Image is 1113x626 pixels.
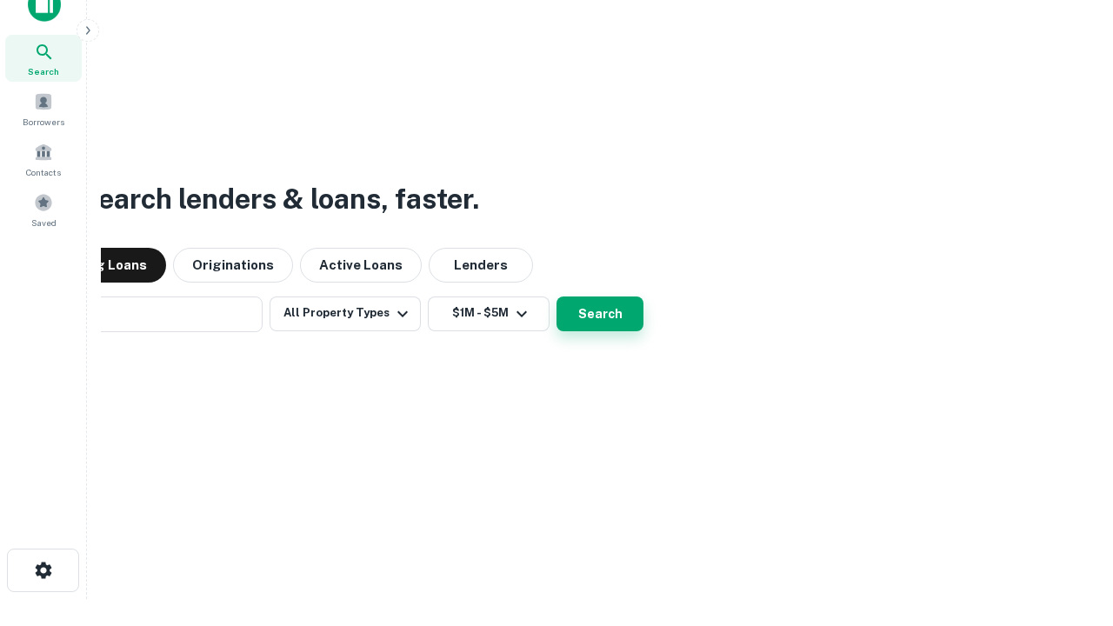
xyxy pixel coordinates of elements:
[429,248,533,283] button: Lenders
[300,248,422,283] button: Active Loans
[28,64,59,78] span: Search
[31,216,57,230] span: Saved
[5,35,82,82] a: Search
[428,296,550,331] button: $1M - $5M
[173,248,293,283] button: Originations
[5,136,82,183] a: Contacts
[26,165,61,179] span: Contacts
[5,85,82,132] a: Borrowers
[5,186,82,233] a: Saved
[23,115,64,129] span: Borrowers
[1026,487,1113,570] iframe: Chat Widget
[270,296,421,331] button: All Property Types
[556,296,643,331] button: Search
[79,178,479,220] h3: Search lenders & loans, faster.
